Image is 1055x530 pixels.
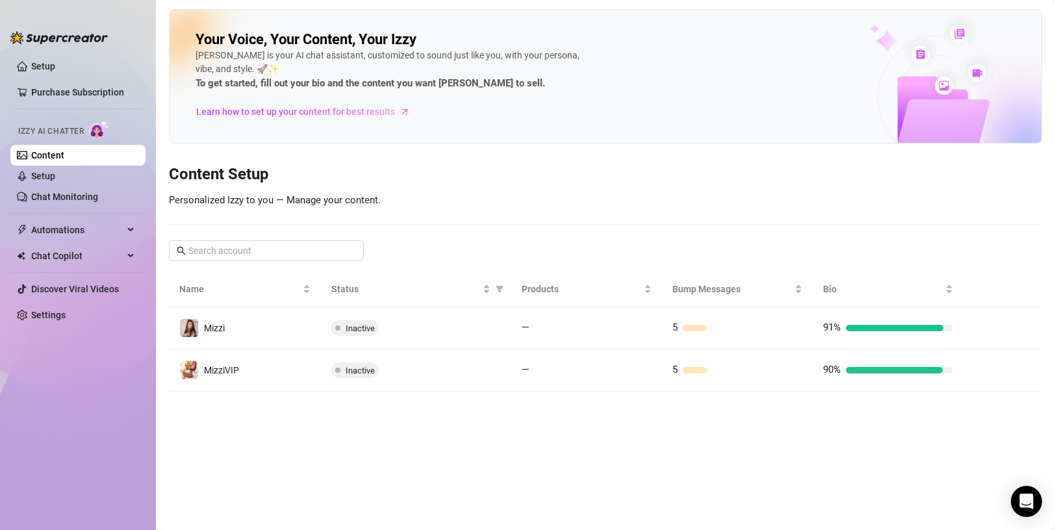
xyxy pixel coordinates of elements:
span: 90% [823,364,841,375]
a: Settings [31,310,66,320]
a: Setup [31,61,55,71]
span: MizziVIP [204,365,239,375]
a: Purchase Subscription [31,82,135,103]
span: Bump Messages [672,282,792,296]
th: Bio [813,271,963,307]
span: — [522,322,529,333]
h3: Content Setup [169,164,1042,185]
div: [PERSON_NAME] is your AI chat assistant, customized to sound just like you, with your persona, vi... [196,49,585,92]
th: Bump Messages [662,271,813,307]
span: search [177,246,186,255]
a: Discover Viral Videos [31,284,119,294]
img: AI Chatter [89,120,109,139]
span: Inactive [346,366,375,375]
a: Content [31,150,64,160]
span: filter [493,279,506,299]
span: thunderbolt [17,225,27,235]
img: Mizzi [180,319,198,337]
a: Learn how to set up your content for best results [196,101,420,122]
span: Bio [823,282,943,296]
span: arrow-right [398,105,411,118]
h2: Your Voice, Your Content, Your Izzy [196,31,416,49]
span: Learn how to set up your content for best results [196,105,395,119]
div: Open Intercom Messenger [1011,486,1042,517]
th: Status [321,271,511,307]
span: Mizzi [204,323,225,333]
span: Automations [31,220,123,240]
img: logo-BBDzfeDw.svg [10,31,108,44]
span: Chat Copilot [31,246,123,266]
img: ai-chatter-content-library-cLFOSyPT.png [840,10,1041,143]
a: Chat Monitoring [31,192,98,202]
th: Name [169,271,321,307]
span: Status [331,282,480,296]
span: 5 [672,322,678,333]
strong: To get started, fill out your bio and the content you want [PERSON_NAME] to sell. [196,77,545,89]
a: Setup [31,171,55,181]
span: Name [179,282,300,296]
span: — [522,364,529,375]
span: 5 [672,364,678,375]
span: 91% [823,322,841,333]
span: Inactive [346,323,375,333]
input: Search account [188,244,346,258]
span: filter [496,285,503,293]
th: Products [511,271,662,307]
img: Chat Copilot [17,251,25,260]
span: Izzy AI Chatter [18,125,84,138]
span: Personalized Izzy to you — Manage your content. [169,194,381,206]
span: Products [522,282,641,296]
img: MizziVIP [180,361,198,379]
